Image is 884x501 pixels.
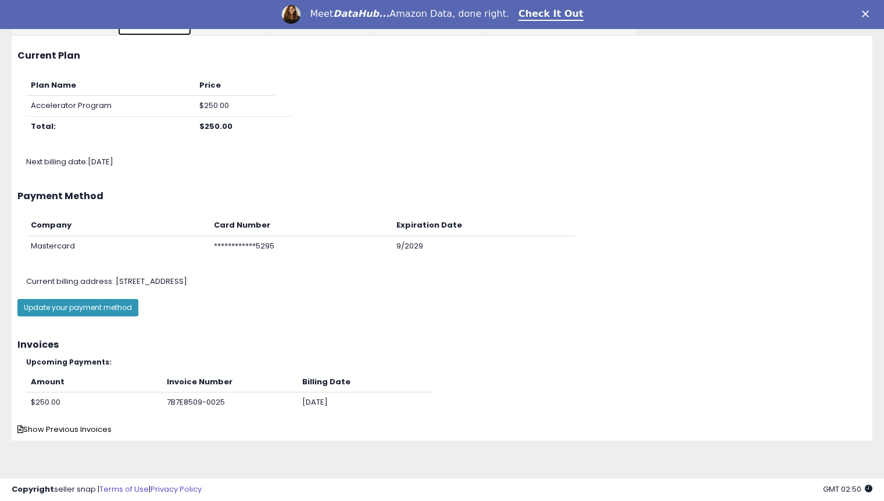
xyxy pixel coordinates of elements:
th: Price [195,75,274,96]
div: Meet Amazon Data, done right. [310,8,509,20]
h5: Upcoming Payments: [26,358,867,366]
i: DataHub... [333,8,389,19]
h3: Current Plan [17,51,867,61]
a: Terms of Use [99,484,149,495]
button: Update your payment method [17,299,138,316]
th: Billing Date [298,372,433,392]
span: Show Previous Invoices [17,424,112,435]
td: $250.00 [195,96,274,117]
div: [STREET_ADDRESS] [17,276,884,287]
th: Card Number [209,215,392,236]
div: Close [862,10,874,17]
td: [DATE] [298,392,433,413]
th: Company [26,215,209,236]
td: 9/2029 [392,236,575,256]
th: Expiration Date [392,215,575,236]
span: Current billing address: [26,276,114,287]
span: 2025-09-8 02:50 GMT [823,484,872,495]
h3: Invoices [17,340,867,350]
div: Next billing date: [DATE] [17,157,884,168]
td: Mastercard [26,236,209,256]
td: 7B7E8509-0025 [162,392,298,413]
th: Plan Name [26,75,195,96]
div: seller snap | | [12,484,202,495]
td: Accelerator Program [26,96,195,117]
a: Check It Out [518,8,584,21]
td: $250.00 [26,392,162,413]
img: Profile image for Georgie [282,5,300,24]
a: Privacy Policy [151,484,202,495]
b: $250.00 [199,121,232,132]
th: Invoice Number [162,372,298,392]
strong: Copyright [12,484,54,495]
h3: Payment Method [17,191,867,201]
th: Amount [26,372,162,392]
b: Total: [31,121,56,132]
